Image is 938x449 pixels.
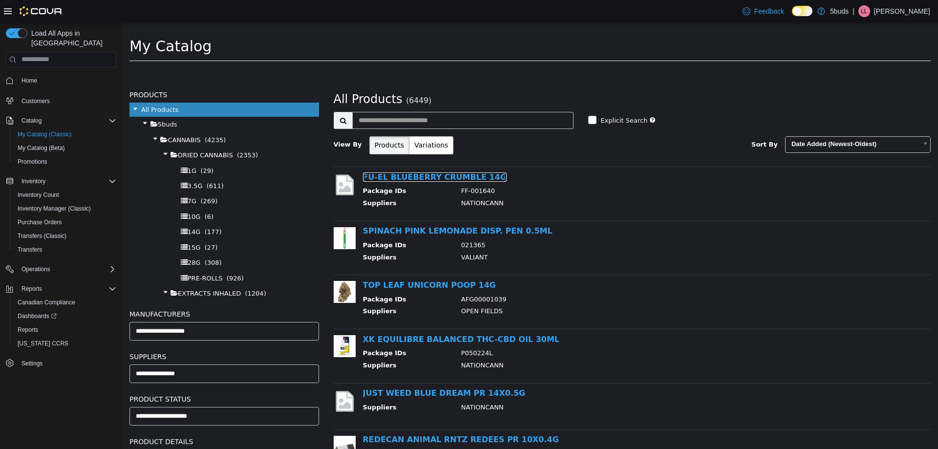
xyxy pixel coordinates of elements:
button: [US_STATE] CCRS [10,337,120,350]
img: Cova [20,6,63,16]
span: CANNABIS [45,114,78,121]
a: JUST WEED BLUE DREAM PR 14X0.5G [241,366,404,375]
p: 5buds [830,5,849,17]
span: Promotions [18,158,47,166]
td: NATIONCANN [332,176,787,188]
th: Suppliers [241,338,332,350]
a: Promotions [14,156,51,168]
button: Reports [10,323,120,337]
p: | [853,5,854,17]
span: Home [21,77,37,85]
span: Dark Mode [792,16,792,17]
th: Suppliers [241,284,332,296]
span: Reports [18,326,38,334]
span: 1G [65,145,74,152]
a: TOP LEAF UNICORN POOP 14G [241,258,374,267]
a: FU-EL BLUEBERRY CRUMBLE 14G [241,150,384,159]
h5: Product Details [7,413,197,425]
button: Purchase Orders [10,215,120,229]
span: My Catalog (Classic) [18,130,72,138]
a: Canadian Compliance [14,297,79,308]
span: View By [212,118,240,126]
span: Promotions [14,156,116,168]
button: Canadian Compliance [10,296,120,309]
span: EXTRACTS INHALED [56,267,119,275]
span: (269) [78,175,95,182]
h5: Products [7,66,197,78]
span: Load All Apps in [GEOGRAPHIC_DATA] [27,28,116,48]
th: Suppliers [241,380,332,392]
span: Reports [14,324,116,336]
img: 150 [212,313,234,335]
span: Customers [18,94,116,107]
span: [US_STATE] CCRS [18,340,68,347]
th: Package IDs [241,326,332,338]
span: 28G [65,236,79,244]
span: (177) [83,206,100,213]
span: (1204) [123,267,144,275]
span: (2353) [115,129,136,136]
a: REDECAN ANIMAL RNTZ REDEES PR 10X0.4G [241,412,437,422]
h5: Product Status [7,371,197,383]
button: Reports [2,282,120,296]
span: Operations [21,265,50,273]
button: Inventory [18,175,49,187]
button: Inventory Manager (Classic) [10,202,120,215]
span: Catalog [18,115,116,127]
td: 021365 [332,218,787,230]
td: AFG00001039 [332,272,787,284]
span: Reports [21,285,42,293]
th: Suppliers [241,176,332,188]
span: Home [18,74,116,86]
button: Operations [2,262,120,276]
button: Catalog [18,115,45,127]
button: Customers [2,93,120,107]
img: missing-image.png [212,367,234,391]
span: 15G [65,221,79,229]
span: Dashboards [14,310,116,322]
button: Inventory [2,174,120,188]
span: Canadian Compliance [18,299,75,306]
a: My Catalog (Beta) [14,142,69,154]
td: NATIONCANN [332,338,787,350]
button: Settings [2,356,120,370]
nav: Complex example [6,69,116,396]
a: Feedback [739,1,788,21]
div: Lacey Landry [858,5,870,17]
span: Inventory Count [14,189,116,201]
span: Washington CCRS [14,338,116,349]
th: Package IDs [241,272,332,284]
button: Transfers (Classic) [10,229,120,243]
span: Canadian Compliance [14,297,116,308]
span: Catalog [21,117,42,125]
img: 150 [212,413,234,435]
input: Dark Mode [792,6,812,16]
label: Explicit Search [476,93,525,103]
button: My Catalog (Classic) [10,128,120,141]
span: Operations [18,263,116,275]
span: (29) [78,145,91,152]
a: Purchase Orders [14,216,66,228]
th: Package IDs [241,164,332,176]
span: (926) [105,252,122,259]
span: (611) [85,160,102,167]
span: (308) [83,236,100,244]
span: All Products [212,70,280,84]
button: My Catalog (Beta) [10,141,120,155]
a: Dashboards [14,310,61,322]
span: Purchase Orders [14,216,116,228]
button: Transfers [10,243,120,257]
span: Settings [21,360,43,367]
span: My Catalog (Classic) [14,128,116,140]
a: My Catalog (Classic) [14,128,76,140]
a: Customers [18,95,54,107]
h5: Suppliers [7,328,197,340]
span: Sort By [629,118,656,126]
button: Inventory Count [10,188,120,202]
span: 14G [65,206,79,213]
span: My Catalog (Beta) [18,144,65,152]
a: Home [18,75,41,86]
a: XK EQUILIBRE BALANCED THC-CBD OIL 30ML [241,312,438,321]
h5: Manufacturers [7,286,197,298]
span: PRE-ROLLS [65,252,101,259]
